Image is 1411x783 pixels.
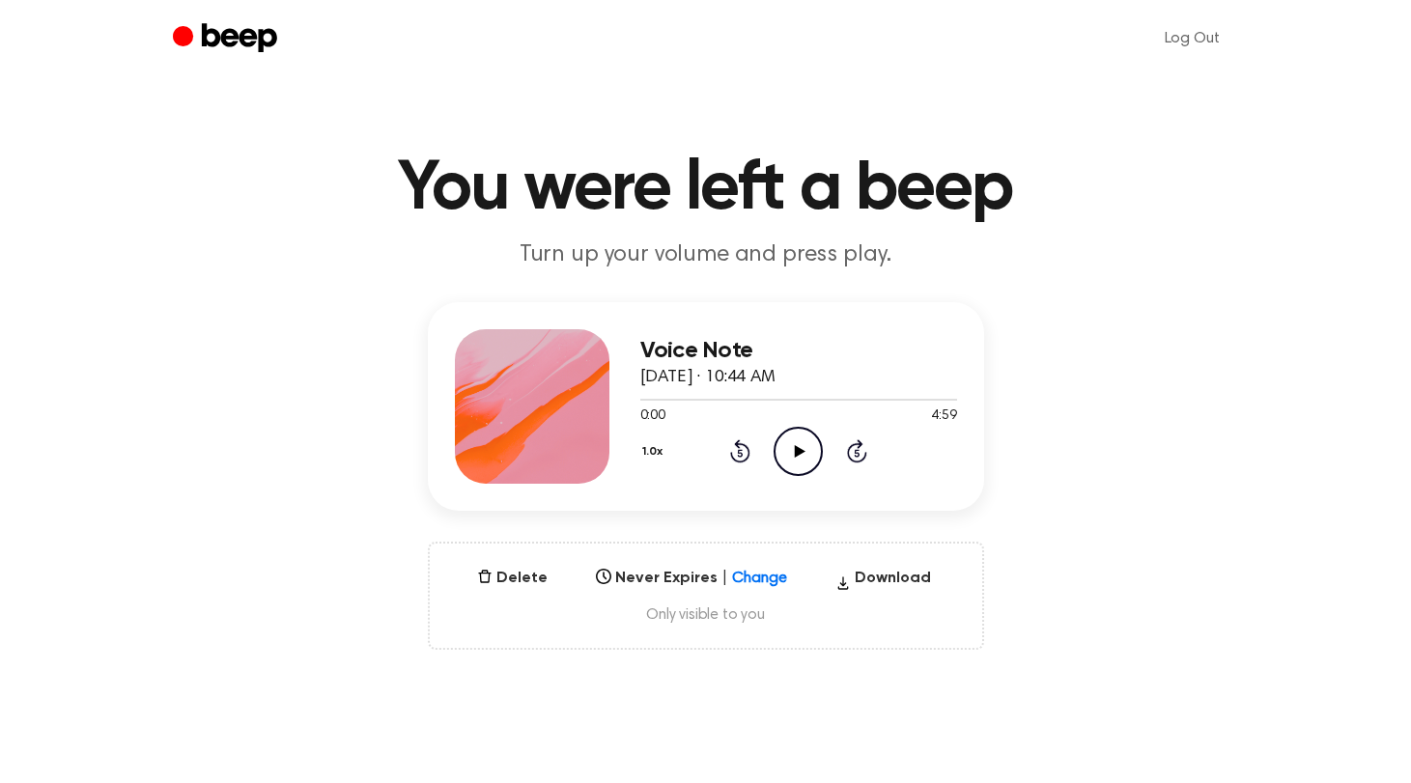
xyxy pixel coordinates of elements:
[931,406,956,427] span: 4:59
[640,406,665,427] span: 0:00
[1145,15,1239,62] a: Log Out
[173,20,282,58] a: Beep
[640,435,670,468] button: 1.0x
[212,154,1200,224] h1: You were left a beep
[640,338,957,364] h3: Voice Note
[640,369,776,386] span: [DATE] · 10:44 AM
[453,605,959,625] span: Only visible to you
[335,239,1077,271] p: Turn up your volume and press play.
[469,567,555,590] button: Delete
[828,567,939,598] button: Download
